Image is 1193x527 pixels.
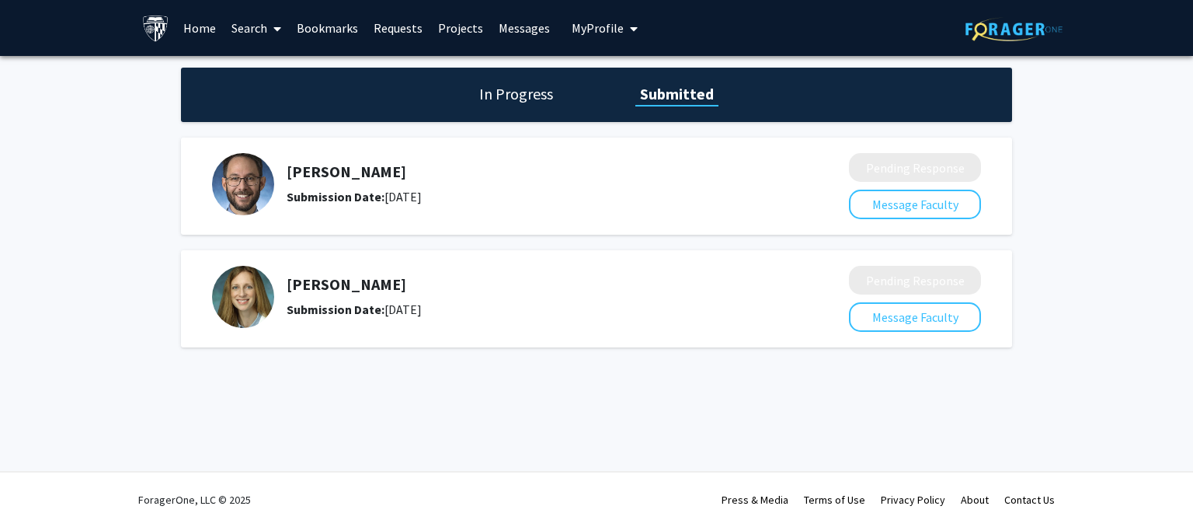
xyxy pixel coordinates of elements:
div: [DATE] [287,300,767,319]
a: Press & Media [722,493,788,507]
a: Contact Us [1004,493,1055,507]
a: Message Faculty [849,197,981,212]
h5: [PERSON_NAME] [287,162,767,181]
iframe: Chat [12,457,66,515]
button: Message Faculty [849,190,981,219]
span: My Profile [572,20,624,36]
a: Projects [430,1,491,55]
div: ForagerOne, LLC © 2025 [138,473,251,527]
img: Johns Hopkins University Logo [142,15,169,42]
h1: In Progress [475,83,558,105]
button: Message Faculty [849,302,981,332]
a: Bookmarks [289,1,366,55]
img: ForagerOne Logo [965,17,1063,41]
a: Terms of Use [804,493,865,507]
a: Message Faculty [849,309,981,325]
img: Profile Picture [212,266,274,328]
img: Profile Picture [212,153,274,215]
a: Requests [366,1,430,55]
h1: Submitted [635,83,718,105]
b: Submission Date: [287,189,384,204]
button: Pending Response [849,153,981,182]
a: Messages [491,1,558,55]
a: Home [176,1,224,55]
h5: [PERSON_NAME] [287,275,767,294]
b: Submission Date: [287,302,384,317]
a: About [961,493,989,507]
button: Pending Response [849,266,981,295]
a: Search [224,1,289,55]
div: [DATE] [287,187,767,206]
a: Privacy Policy [881,493,945,507]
